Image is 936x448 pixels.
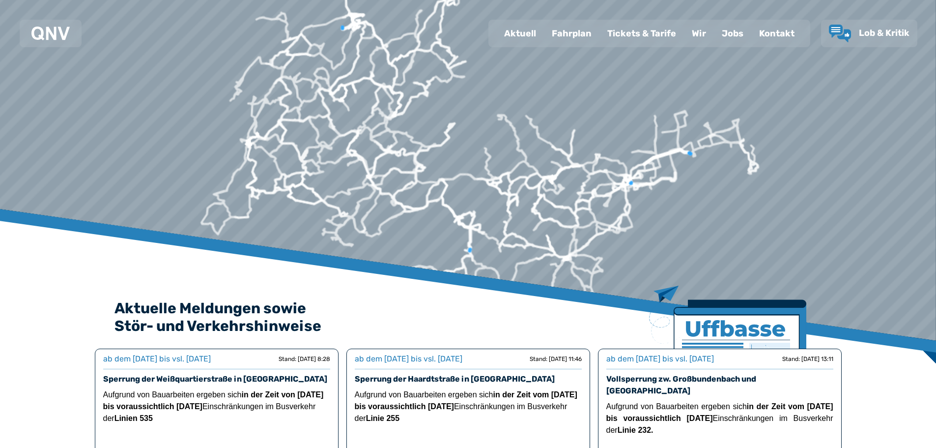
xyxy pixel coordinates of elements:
a: Kontakt [751,21,802,46]
a: Vollsperrung zw. Großbundenbach und [GEOGRAPHIC_DATA] [606,374,756,395]
strong: Linie 255 [366,414,399,422]
a: Aktuell [496,21,544,46]
div: ab dem [DATE] bis vsl. [DATE] [606,353,714,365]
a: Sperrung der Weißquartierstraße in [GEOGRAPHIC_DATA] [103,374,327,384]
a: Jobs [714,21,751,46]
span: Aufgrund von Bauarbeiten ergeben sich Einschränkungen im Busverkehr der [103,390,324,422]
a: Sperrung der Haardtstraße in [GEOGRAPHIC_DATA] [355,374,555,384]
span: Lob & Kritik [859,28,909,38]
a: QNV Logo [31,24,70,43]
div: Stand: [DATE] 13:11 [782,355,833,363]
strong: Linien 535 [114,414,153,422]
a: Fahrplan [544,21,599,46]
span: Aufgrund von Bauarbeiten ergeben sich Einschränkungen im Busverkehr der [355,390,577,422]
div: ab dem [DATE] bis vsl. [DATE] [103,353,211,365]
span: Aufgrund von Bauarbeiten ergeben sich Einschränkungen im Busverkehr der [606,402,833,434]
div: Stand: [DATE] 11:46 [530,355,582,363]
div: ab dem [DATE] bis vsl. [DATE] [355,353,462,365]
a: Wir [684,21,714,46]
img: QNV Logo [31,27,70,40]
img: Zeitung mit Titel Uffbase [649,286,806,408]
a: Tickets & Tarife [599,21,684,46]
a: Lob & Kritik [829,25,909,42]
h2: Aktuelle Meldungen sowie Stör- und Verkehrshinweise [114,299,822,335]
strong: Linie 232. [618,426,653,434]
div: Stand: [DATE] 8:28 [279,355,330,363]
